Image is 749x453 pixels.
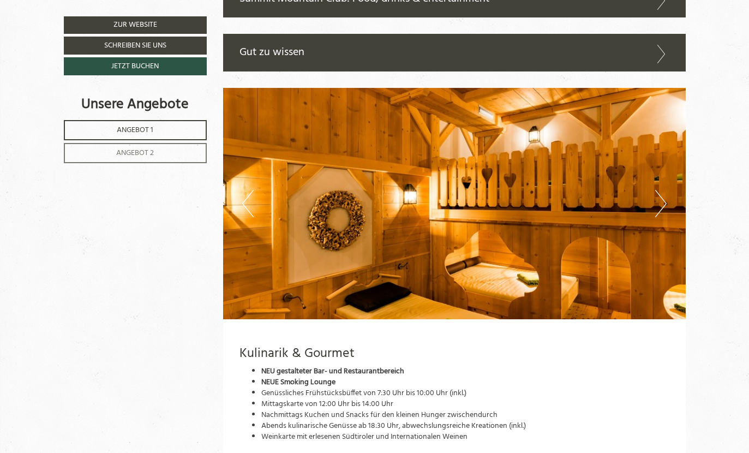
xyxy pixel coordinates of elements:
h3: Kulinarik & Gourmet [239,347,669,361]
span: Mittagskarte von 12:00 Uhr bis 14:00 Uhr [261,398,393,410]
button: Previous [242,190,254,217]
div: Mittwoch [190,8,241,25]
span: Nachmittags Kuchen und Snacks für den kleinen Hunger zwischendurch [261,409,498,421]
a: Schreiben Sie uns [64,37,207,55]
a: Jetzt buchen [64,57,207,75]
span: Abends kulinarische Genüsse ab 18:30 Uhr, abwechslungsreiche Kreationen (inkl.) [261,420,526,432]
span: NEU gestalteter Bar- und Restaurantbereich [261,365,404,378]
div: Gut zu wissen [223,34,686,71]
button: Next [655,190,667,217]
li: Weinkarte mit erlesenen Südtiroler und Internationalen Weinen [261,432,669,443]
span: Angebot 2 [116,147,154,159]
small: 20:47 [16,50,149,56]
span: NEUE Smoking Lounge [261,376,335,389]
div: Guten Tag, wie können wir Ihnen helfen? [8,29,155,58]
div: Unsere Angebote [64,94,207,115]
div: Berghotel Ratschings [16,31,149,39]
span: Angebot 1 [117,124,153,136]
span: Genüssliches Frühstücksbüffet von 7:30 Uhr bis 10:00 Uhr (inkl.) [261,387,466,400]
a: Zur Website [64,16,207,34]
button: Senden [371,289,430,307]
